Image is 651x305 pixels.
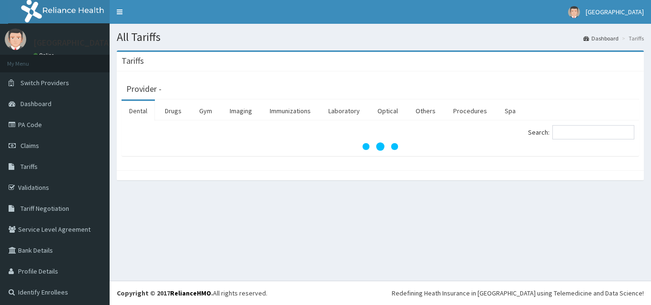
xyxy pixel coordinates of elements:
[321,101,367,121] a: Laboratory
[20,141,39,150] span: Claims
[528,125,634,139] label: Search:
[20,162,38,171] span: Tariffs
[586,8,644,16] span: [GEOGRAPHIC_DATA]
[392,288,644,298] div: Redefining Heath Insurance in [GEOGRAPHIC_DATA] using Telemedicine and Data Science!
[33,39,112,47] p: [GEOGRAPHIC_DATA]
[20,99,51,108] span: Dashboard
[552,125,634,139] input: Search:
[20,79,69,87] span: Switch Providers
[126,85,162,93] h3: Provider -
[5,29,26,50] img: User Image
[620,34,644,42] li: Tariffs
[122,57,144,65] h3: Tariffs
[222,101,260,121] a: Imaging
[117,289,213,297] strong: Copyright © 2017 .
[192,101,220,121] a: Gym
[361,128,399,166] svg: audio-loading
[568,6,580,18] img: User Image
[408,101,443,121] a: Others
[583,34,619,42] a: Dashboard
[170,289,211,297] a: RelianceHMO
[20,204,69,213] span: Tariff Negotiation
[110,281,651,305] footer: All rights reserved.
[122,101,155,121] a: Dental
[446,101,495,121] a: Procedures
[370,101,406,121] a: Optical
[157,101,189,121] a: Drugs
[497,101,523,121] a: Spa
[33,52,56,59] a: Online
[117,31,644,43] h1: All Tariffs
[262,101,318,121] a: Immunizations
